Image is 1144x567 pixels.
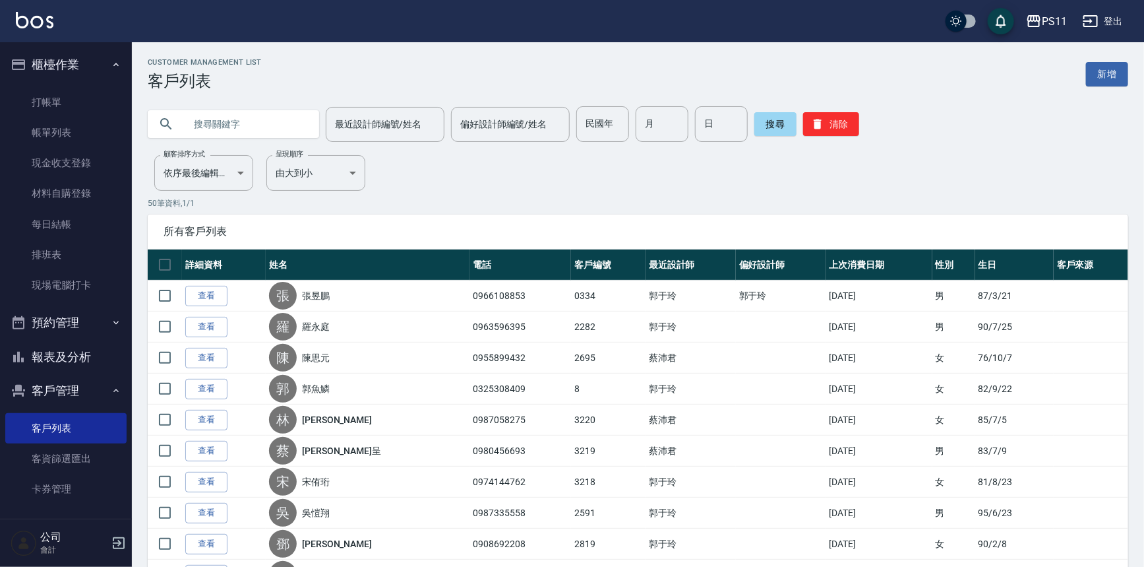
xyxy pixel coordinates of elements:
[469,281,571,312] td: 0966108853
[164,149,205,159] label: 顧客排序方式
[646,374,736,405] td: 郭于玲
[469,374,571,405] td: 0325308409
[185,379,227,399] a: 查看
[16,12,53,28] img: Logo
[646,405,736,436] td: 蔡沛君
[269,282,297,310] div: 張
[269,406,297,434] div: 林
[469,498,571,529] td: 0987335558
[5,340,127,374] button: 報表及分析
[571,374,646,405] td: 8
[975,374,1054,405] td: 82/9/22
[5,474,127,504] a: 卡券管理
[646,498,736,529] td: 郭于玲
[302,537,372,550] a: [PERSON_NAME]
[5,48,127,82] button: 櫃檯作業
[269,530,297,558] div: 鄧
[5,148,127,178] a: 現金收支登錄
[269,437,297,465] div: 蔡
[932,312,975,343] td: 男
[269,375,297,403] div: 郭
[975,529,1054,560] td: 90/2/8
[571,467,646,498] td: 3218
[646,312,736,343] td: 郭于玲
[40,531,107,544] h5: 公司
[5,117,127,148] a: 帳單列表
[185,317,227,337] a: 查看
[975,467,1054,498] td: 81/8/23
[826,529,932,560] td: [DATE]
[932,374,975,405] td: 女
[185,348,227,368] a: 查看
[736,250,826,281] th: 偏好設計師
[646,529,736,560] td: 郭于玲
[302,351,330,364] a: 陳思元
[571,312,646,343] td: 2282
[11,530,37,556] img: Person
[1054,250,1128,281] th: 客戶來源
[5,270,127,300] a: 現場電腦打卡
[148,58,262,67] h2: Customer Management List
[266,250,469,281] th: 姓名
[302,506,330,519] a: 吳愷翔
[269,468,297,496] div: 宋
[646,343,736,374] td: 蔡沛君
[302,444,381,457] a: [PERSON_NAME]呈
[148,197,1128,209] p: 50 筆資料, 1 / 1
[164,225,1112,238] span: 所有客戶列表
[571,343,646,374] td: 2695
[975,405,1054,436] td: 85/7/5
[148,72,262,90] h3: 客戶列表
[302,413,372,426] a: [PERSON_NAME]
[571,498,646,529] td: 2591
[826,405,932,436] td: [DATE]
[269,344,297,372] div: 陳
[826,498,932,529] td: [DATE]
[975,498,1054,529] td: 95/6/23
[5,178,127,209] a: 材料自購登錄
[302,289,330,302] a: 張昱鵬
[5,374,127,408] button: 客戶管理
[269,499,297,527] div: 吳
[1077,9,1128,34] button: 登出
[571,405,646,436] td: 3220
[826,436,932,467] td: [DATE]
[302,382,330,395] a: 郭魚鱗
[975,343,1054,374] td: 76/10/7
[185,534,227,554] a: 查看
[932,436,975,467] td: 男
[975,436,1054,467] td: 83/7/9
[1086,62,1128,86] a: 新增
[826,467,932,498] td: [DATE]
[469,250,571,281] th: 電話
[571,281,646,312] td: 0334
[932,250,975,281] th: 性別
[826,250,932,281] th: 上次消費日期
[975,250,1054,281] th: 生日
[469,467,571,498] td: 0974144762
[932,498,975,529] td: 男
[646,250,736,281] th: 最近設計師
[736,281,826,312] td: 郭于玲
[646,467,736,498] td: 郭于玲
[988,8,1014,34] button: save
[302,320,330,333] a: 羅永庭
[269,313,297,341] div: 羅
[5,510,127,545] button: 行銷工具
[469,343,571,374] td: 0955899432
[302,475,330,488] a: 宋侑珩
[975,281,1054,312] td: 87/3/21
[185,441,227,461] a: 查看
[5,444,127,474] a: 客資篩選匯出
[932,467,975,498] td: 女
[932,343,975,374] td: 女
[5,240,127,270] a: 排班表
[276,149,303,159] label: 呈現順序
[5,413,127,444] a: 客戶列表
[5,306,127,340] button: 預約管理
[185,410,227,430] a: 查看
[571,436,646,467] td: 3219
[185,503,227,523] a: 查看
[826,281,932,312] td: [DATE]
[185,472,227,492] a: 查看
